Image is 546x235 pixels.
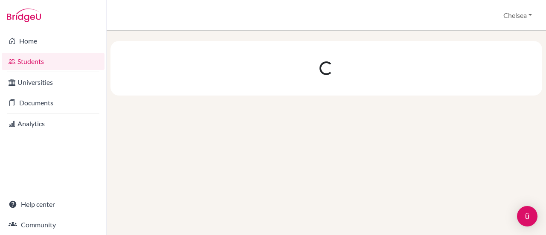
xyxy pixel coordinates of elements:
[2,32,105,49] a: Home
[2,196,105,213] a: Help center
[7,9,41,22] img: Bridge-U
[2,216,105,233] a: Community
[517,206,537,226] div: Open Intercom Messenger
[2,74,105,91] a: Universities
[2,115,105,132] a: Analytics
[2,94,105,111] a: Documents
[2,53,105,70] a: Students
[500,7,536,23] button: Chelsea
